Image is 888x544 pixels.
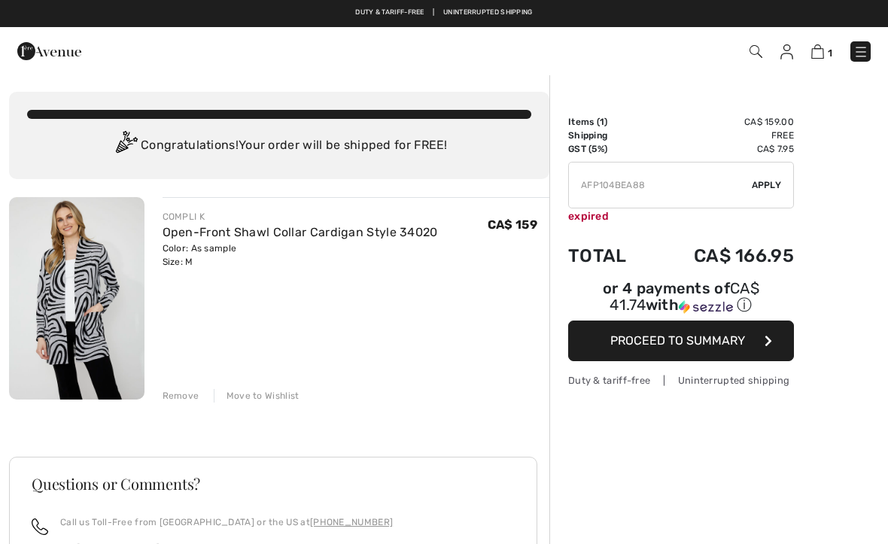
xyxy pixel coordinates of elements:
[568,281,794,321] div: or 4 payments ofCA$ 41.74withSezzle Click to learn more about Sezzle
[32,518,48,535] img: call
[32,476,515,491] h3: Questions or Comments?
[651,115,794,129] td: CA$ 159.00
[828,47,832,59] span: 1
[163,225,438,239] a: Open-Front Shawl Collar Cardigan Style 34020
[111,131,141,161] img: Congratulation2.svg
[679,300,733,314] img: Sezzle
[568,208,794,224] div: expired
[610,333,745,348] span: Proceed to Summary
[811,44,824,59] img: Shopping Bag
[651,230,794,281] td: CA$ 166.95
[17,43,81,57] a: 1ère Avenue
[163,242,438,269] div: Color: As sample Size: M
[568,230,651,281] td: Total
[60,515,393,529] p: Call us Toll-Free from [GEOGRAPHIC_DATA] or the US at
[568,142,651,156] td: GST (5%)
[163,389,199,403] div: Remove
[568,321,794,361] button: Proceed to Summary
[811,42,832,60] a: 1
[488,217,537,232] span: CA$ 159
[568,373,794,387] div: Duty & tariff-free | Uninterrupted shipping
[780,44,793,59] img: My Info
[752,178,782,192] span: Apply
[17,36,81,66] img: 1ère Avenue
[163,210,438,223] div: COMPLI K
[9,197,144,400] img: Open-Front Shawl Collar Cardigan Style 34020
[27,131,531,161] div: Congratulations! Your order will be shipped for FREE!
[853,44,868,59] img: Menu
[568,115,651,129] td: Items ( )
[568,281,794,315] div: or 4 payments of with
[651,129,794,142] td: Free
[214,389,300,403] div: Move to Wishlist
[568,129,651,142] td: Shipping
[310,517,393,527] a: [PHONE_NUMBER]
[600,117,604,127] span: 1
[610,279,759,314] span: CA$ 41.74
[569,163,752,208] input: Promo code
[750,45,762,58] img: Search
[651,142,794,156] td: CA$ 7.95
